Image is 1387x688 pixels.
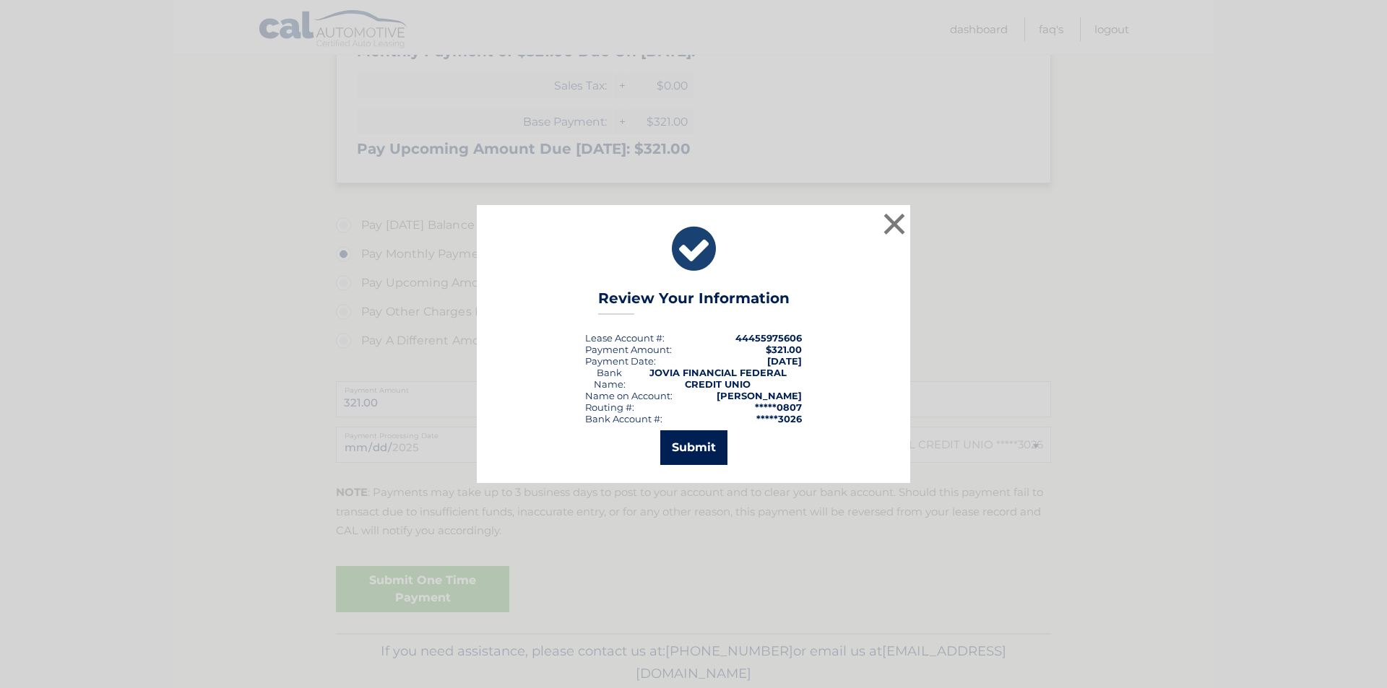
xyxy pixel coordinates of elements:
[585,401,634,413] div: Routing #:
[585,390,673,401] div: Name on Account:
[585,344,672,355] div: Payment Amount:
[735,332,802,344] strong: 44455975606
[766,344,802,355] span: $321.00
[717,390,802,401] strong: [PERSON_NAME]
[880,209,909,238] button: ×
[598,289,790,315] h3: Review Your Information
[585,332,665,344] div: Lease Account #:
[649,367,787,390] strong: JOVIA FINANCIAL FEDERAL CREDIT UNIO
[660,430,727,465] button: Submit
[585,355,656,367] div: :
[767,355,802,367] span: [DATE]
[585,367,634,390] div: Bank Name:
[585,413,662,424] div: Bank Account #:
[585,355,654,367] span: Payment Date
